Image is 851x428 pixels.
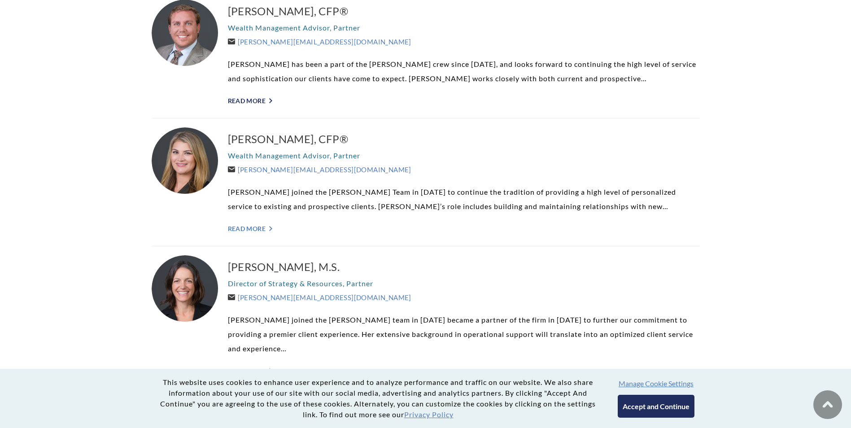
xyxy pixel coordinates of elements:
p: [PERSON_NAME] joined the [PERSON_NAME] Team in [DATE] to continue the tradition of providing a hi... [228,185,700,214]
a: Read More "> [228,367,700,375]
p: Director of Strategy & Resources, Partner [228,276,700,291]
p: Wealth Management Advisor, Partner [228,148,700,163]
a: [PERSON_NAME][EMAIL_ADDRESS][DOMAIN_NAME] [228,293,411,301]
p: Wealth Management Advisor, Partner [228,21,700,35]
p: [PERSON_NAME] has been a part of the [PERSON_NAME] crew since [DATE], and looks forward to contin... [228,57,700,86]
a: Read More "> [228,97,700,105]
a: Read More "> [228,225,700,232]
p: [PERSON_NAME] joined the [PERSON_NAME] team in [DATE] became a partner of the firm in [DATE] to f... [228,313,700,356]
button: Manage Cookie Settings [619,379,694,388]
a: [PERSON_NAME][EMAIL_ADDRESS][DOMAIN_NAME] [228,166,411,174]
a: Privacy Policy [404,410,454,419]
a: [PERSON_NAME][EMAIL_ADDRESS][DOMAIN_NAME] [228,38,411,46]
a: [PERSON_NAME], CFP® [228,132,700,146]
button: Accept and Continue [618,395,694,418]
p: This website uses cookies to enhance user experience and to analyze performance and traffic on ou... [157,377,600,420]
a: [PERSON_NAME], M.S. [228,260,700,274]
a: [PERSON_NAME], CFP® [228,4,700,18]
